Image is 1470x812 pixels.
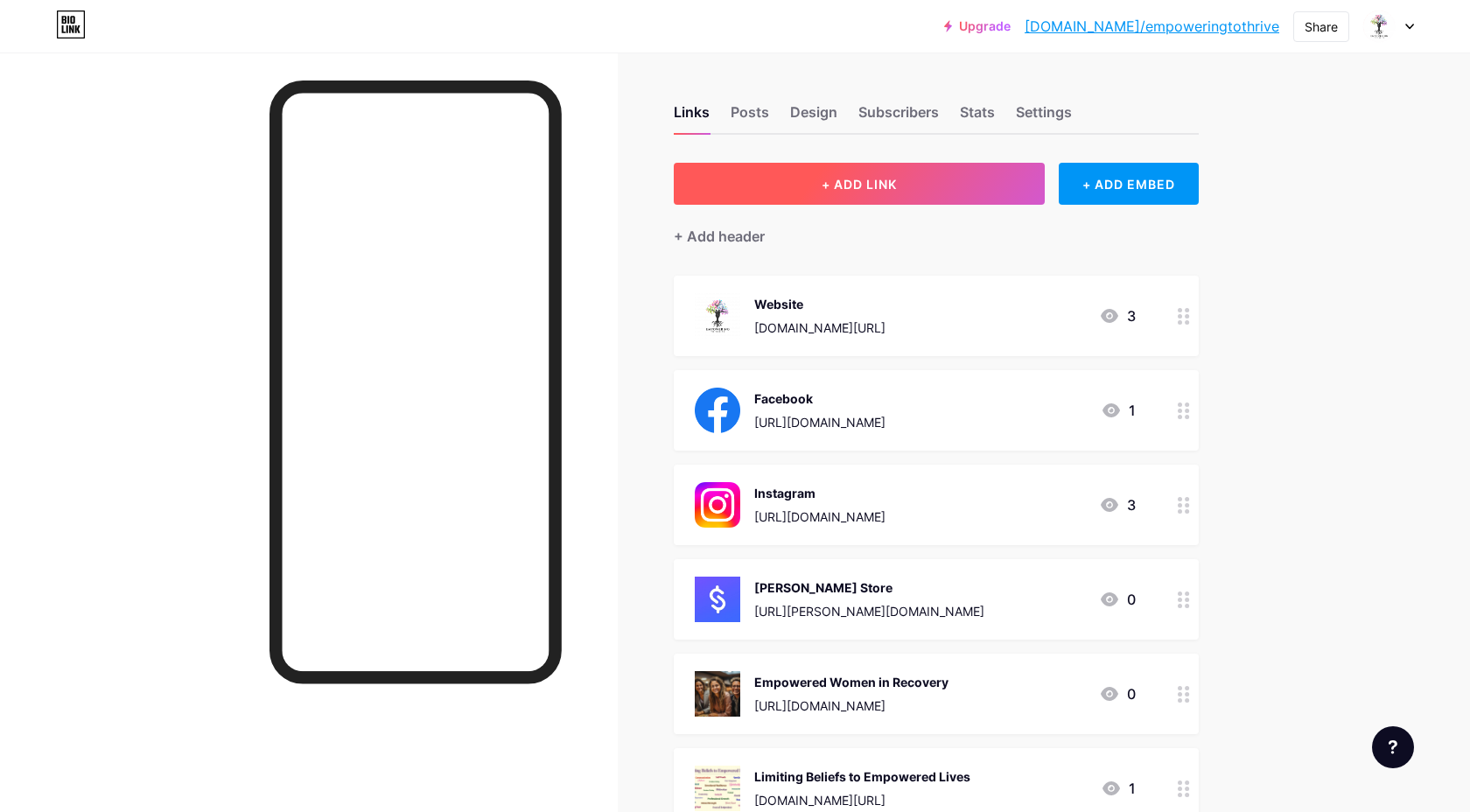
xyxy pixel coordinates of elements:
div: 3 [1099,494,1136,515]
div: Posts [731,101,769,133]
div: Website [754,295,885,313]
div: [DOMAIN_NAME][URL] [754,791,970,809]
div: Facebook [754,389,885,408]
div: Design [790,101,837,133]
div: Limiting Beliefs to Empowered Lives [754,767,970,786]
div: Share [1305,17,1338,36]
div: 0 [1099,589,1136,610]
div: + ADD EMBED [1059,163,1198,205]
div: + Add header [674,226,765,247]
div: [URL][DOMAIN_NAME] [754,507,885,526]
img: Empowered Women in Recovery [695,671,740,717]
div: [URL][PERSON_NAME][DOMAIN_NAME] [754,602,984,620]
img: Facebook [695,388,740,433]
a: [DOMAIN_NAME]/empoweringtothrive [1025,16,1279,37]
div: Subscribers [858,101,939,133]
img: Instagram [695,482,740,528]
div: Empowered Women in Recovery [754,673,948,691]
img: Website [695,293,740,339]
div: Settings [1016,101,1072,133]
div: 1 [1101,400,1136,421]
div: [DOMAIN_NAME][URL] [754,318,885,337]
div: 0 [1099,683,1136,704]
div: 3 [1099,305,1136,326]
div: Instagram [754,484,885,502]
button: + ADD LINK [674,163,1046,205]
div: Stats [960,101,995,133]
span: + ADD LINK [822,177,897,192]
div: Links [674,101,710,133]
div: [PERSON_NAME] Store [754,578,984,597]
div: [URL][DOMAIN_NAME] [754,696,948,715]
a: Upgrade [944,19,1011,33]
img: Limiting Beliefs to Empowered Lives [695,766,740,811]
div: [URL][DOMAIN_NAME] [754,413,885,431]
img: Stan Store [695,577,740,622]
div: 1 [1101,778,1136,799]
img: empoweringtothrive [1362,10,1396,43]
